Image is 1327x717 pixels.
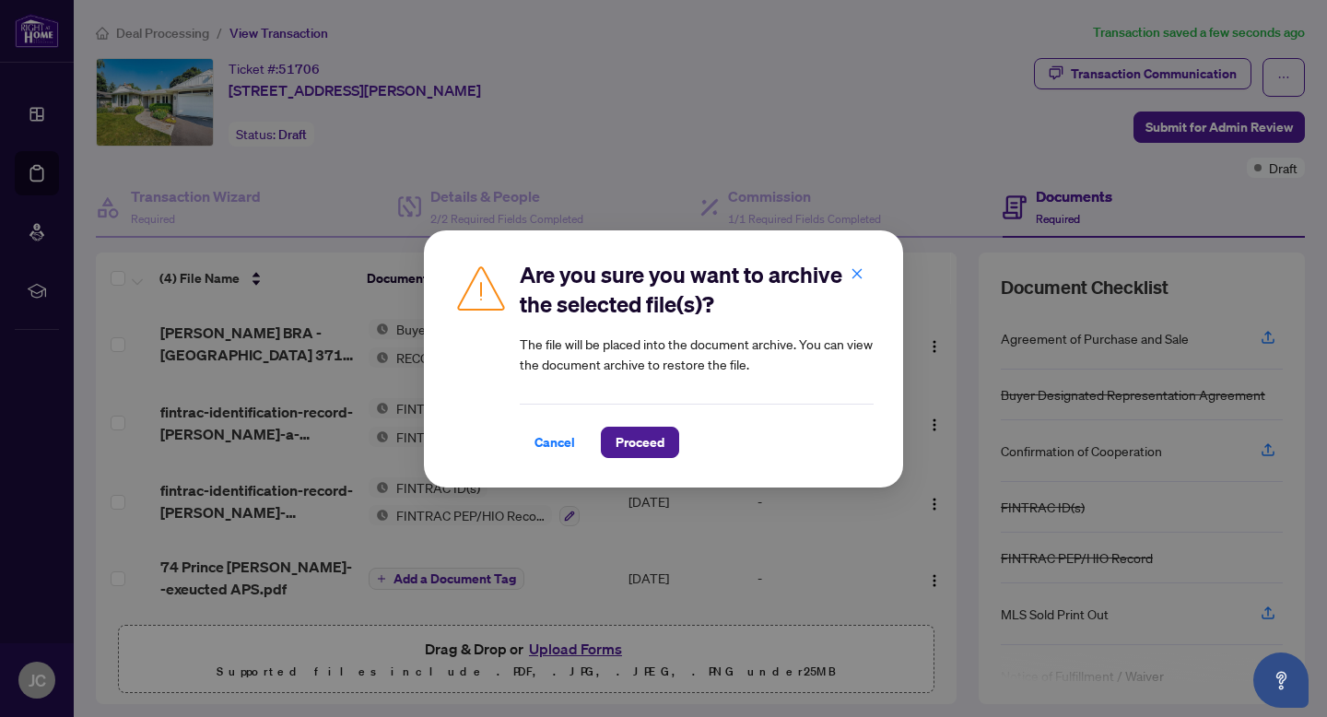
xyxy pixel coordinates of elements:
button: Cancel [520,427,590,458]
button: Open asap [1253,652,1309,708]
article: The file will be placed into the document archive. You can view the document archive to restore t... [520,334,874,374]
span: Cancel [534,428,575,457]
span: Proceed [616,428,664,457]
h2: Are you sure you want to archive the selected file(s)? [520,260,874,319]
img: Caution Icon [453,260,509,315]
button: Proceed [601,427,679,458]
span: close [851,266,863,279]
